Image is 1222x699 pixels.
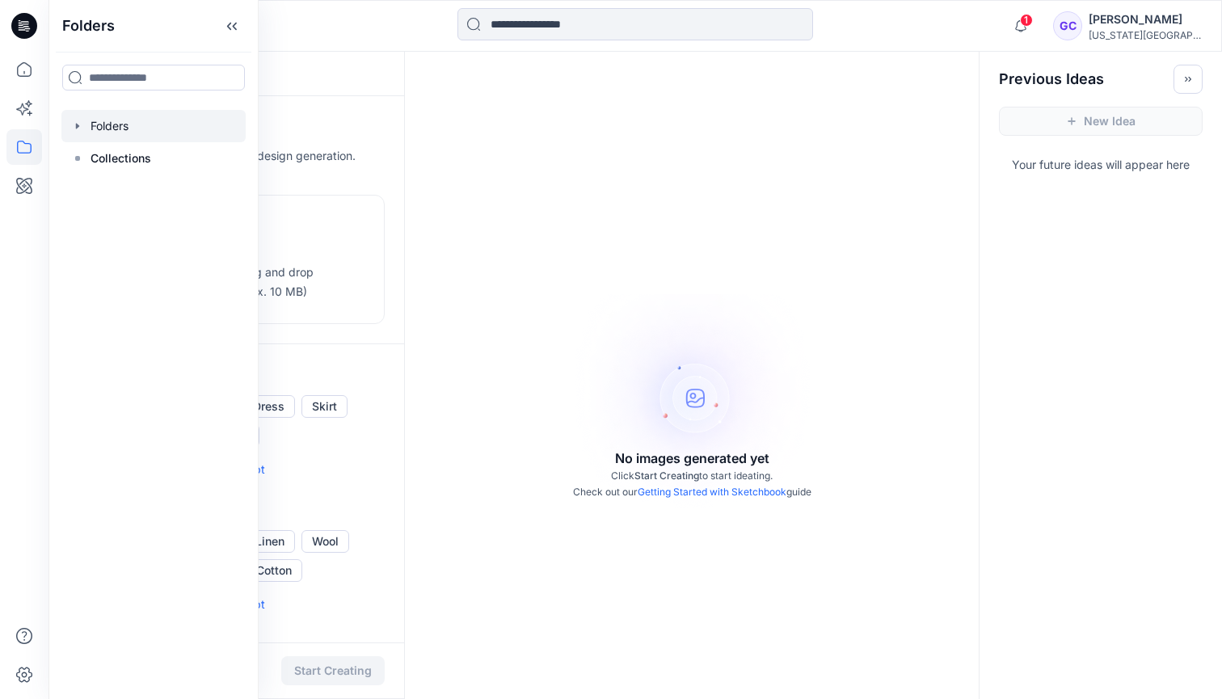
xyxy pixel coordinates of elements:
button: Wool [301,530,349,553]
h2: Previous Ideas [999,69,1104,89]
span: Start Creating [634,470,699,482]
p: Click to start ideating. Check out our guide [573,468,811,500]
button: Dress [242,395,295,418]
div: GC [1053,11,1082,40]
p: Collections [91,149,151,168]
button: Linen [245,530,295,553]
div: [PERSON_NAME] [1089,10,1202,29]
button: Cotton [246,559,302,582]
p: No images generated yet [615,448,769,468]
div: [US_STATE][GEOGRAPHIC_DATA]... [1089,29,1202,41]
a: Getting Started with Sketchbook [638,486,786,498]
p: Your future ideas will appear here [980,149,1222,175]
span: 1 [1020,14,1033,27]
button: Skirt [301,395,348,418]
button: Toggle idea bar [1174,65,1203,94]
